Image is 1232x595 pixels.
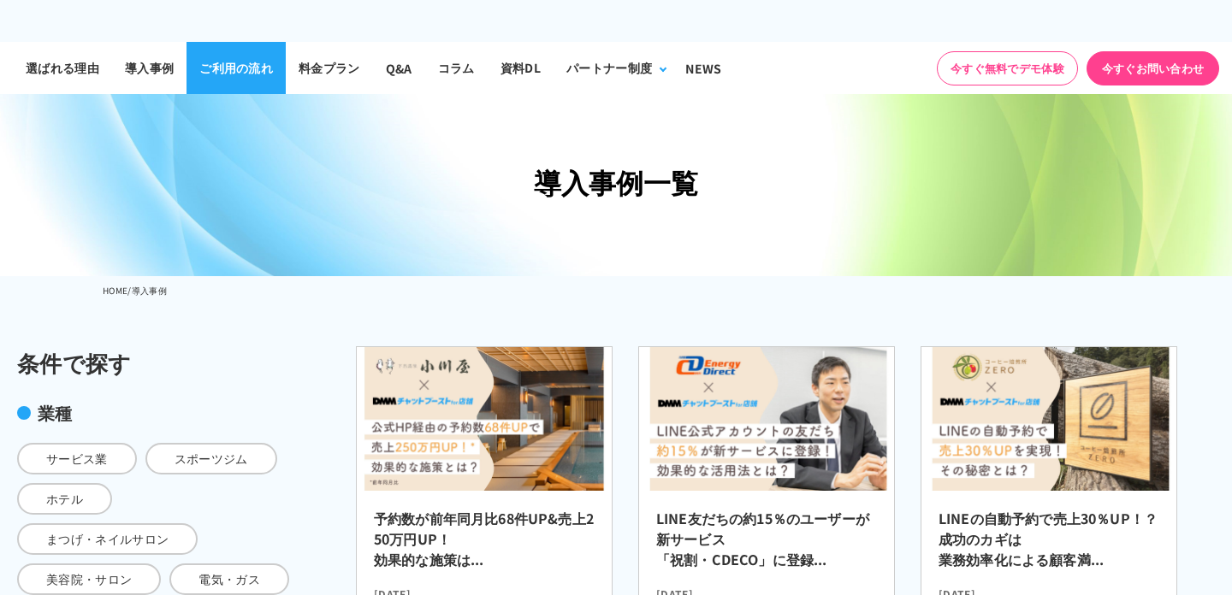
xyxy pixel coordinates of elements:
li: / [127,280,131,301]
a: 選ばれる理由 [13,42,112,94]
h2: LINE友だちの約15％のユーザーが新サービス 「祝割・CDECO」に登録... [656,508,877,580]
span: サービス業 [17,443,137,474]
h1: 導入事例一覧 [103,162,1129,203]
span: 電気・ガス [169,563,289,595]
a: 今すぐお問い合わせ [1087,51,1219,85]
h2: 予約数が前年同月比68件UP&売上250万円UP！ 効果的な施策は... [374,508,595,580]
div: 業種 [17,400,291,426]
a: 導入事例 [112,42,187,94]
span: まつげ・ネイルサロン [17,523,198,555]
a: 料金プラン [286,42,373,94]
a: HOME [103,284,127,297]
a: コラム [425,42,488,94]
h2: LINEの自動予約で売上30％UP！？成功のカギは 業務効率化による顧客満... [939,508,1159,580]
li: 導入事例 [132,280,167,301]
div: パートナー制度 [566,59,652,77]
a: 今すぐ無料でデモ体験 [937,51,1078,85]
span: 美容院・サロン [17,563,161,595]
a: 資料DL [488,42,554,94]
div: 条件で探す [17,346,291,380]
a: ご利用の流れ [187,42,286,94]
span: ホテル [17,483,112,515]
a: NEWS [672,42,734,94]
span: スポーツジム [145,443,277,474]
a: Q&A [373,42,425,94]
